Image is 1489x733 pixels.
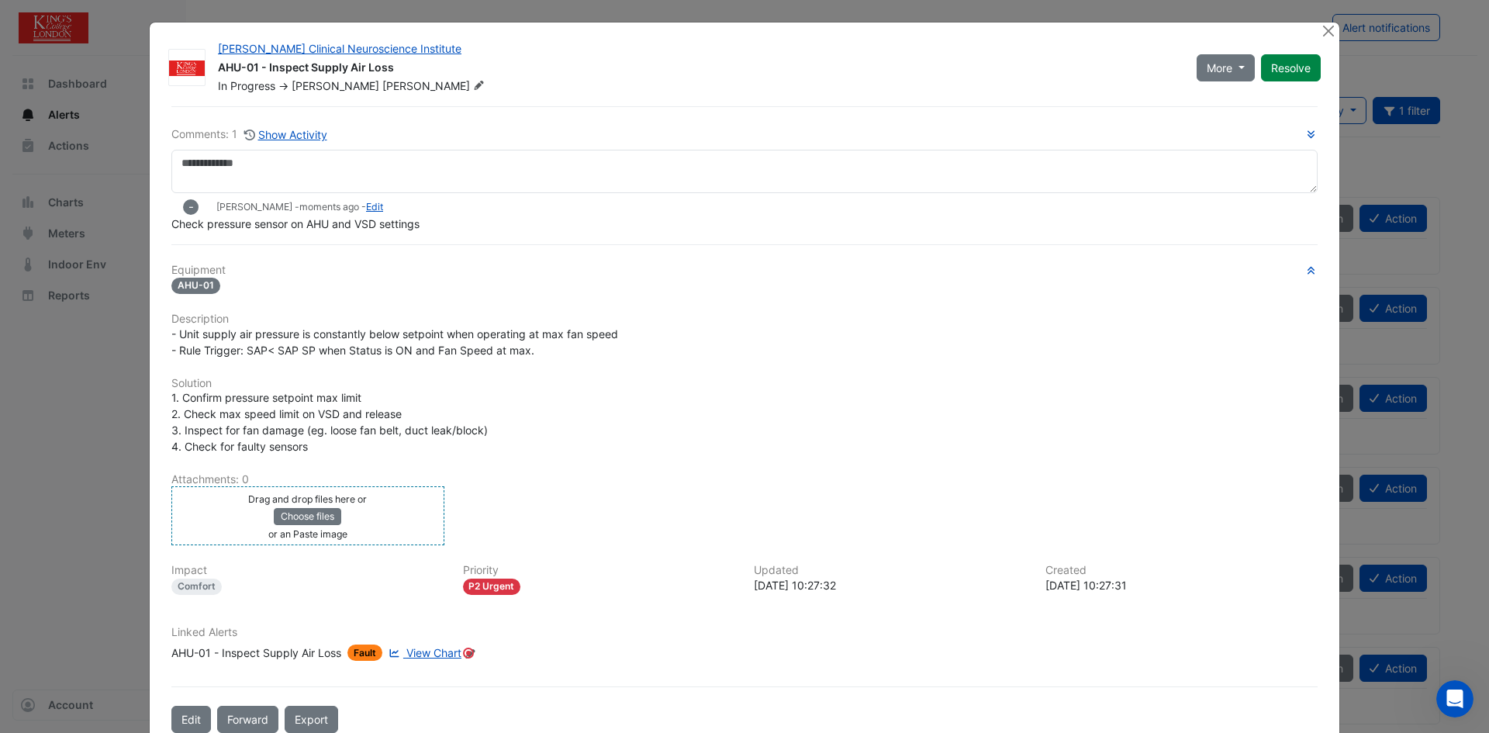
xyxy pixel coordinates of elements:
[218,42,461,55] a: [PERSON_NAME] Clinical Neuroscience Institute
[1045,564,1318,577] h6: Created
[347,645,382,661] span: Fault
[461,646,475,660] div: Tooltip anchor
[171,626,1318,639] h6: Linked Alerts
[268,528,347,540] small: or an Paste image
[171,391,488,453] span: 1. Confirm pressure setpoint max limit 2. Check max speed limit on VSD and release 3. Inspect for...
[171,126,328,143] div: Comments: 1
[171,473,1318,486] h6: Attachments: 0
[171,564,444,577] h6: Impact
[285,706,338,733] a: Export
[463,564,736,577] h6: Priority
[274,508,341,525] button: Choose files
[1045,577,1318,593] div: [DATE] 10:27:31
[218,79,275,92] span: In Progress
[218,60,1178,78] div: AHU-01 - Inspect Supply Air Loss
[171,645,341,661] div: AHU-01 - Inspect Supply Air Loss
[171,377,1318,390] h6: Solution
[385,645,461,661] a: View Chart
[463,579,521,595] div: P2 Urgent
[216,200,383,214] small: [PERSON_NAME] - -
[171,327,618,357] span: - Unit supply air pressure is constantly below setpoint when operating at max fan speed - Rule Tr...
[1207,60,1232,76] span: More
[1436,680,1473,717] iframe: Intercom live chat
[244,126,328,143] button: Show Activity
[171,313,1318,326] h6: Description
[188,202,194,213] span: -
[171,706,211,733] button: Edit
[248,493,367,505] small: Drag and drop files here or
[1261,54,1321,81] button: Resolve
[1197,54,1255,81] button: More
[169,61,205,76] img: Kings College
[754,577,1027,593] div: [DATE] 10:27:32
[171,264,1318,277] h6: Equipment
[299,201,359,213] span: 2025-09-25 10:27:32
[292,79,379,92] span: [PERSON_NAME]
[366,201,383,213] a: Edit
[171,278,220,294] span: AHU-01
[217,706,278,733] button: Forward
[382,78,488,94] span: [PERSON_NAME]
[406,646,461,659] span: View Chart
[171,217,420,230] span: Check pressure sensor on AHU and VSD settings
[171,579,222,595] div: Comfort
[278,79,288,92] span: ->
[754,564,1027,577] h6: Updated
[1320,22,1336,39] button: Close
